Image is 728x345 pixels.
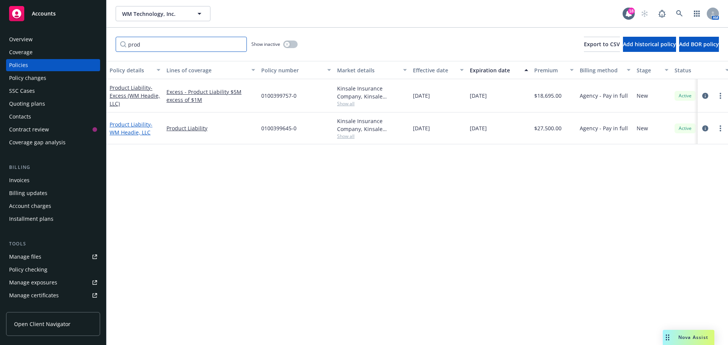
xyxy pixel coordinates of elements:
[122,10,188,18] span: WM Technology, Inc.
[580,92,628,100] span: Agency - Pay in full
[637,92,648,100] span: New
[337,66,399,74] div: Market details
[6,302,100,314] a: Manage claims
[6,240,100,248] div: Tools
[261,66,323,74] div: Policy number
[470,92,487,100] span: [DATE]
[337,133,407,139] span: Show all
[337,100,407,107] span: Show all
[6,289,100,301] a: Manage certificates
[116,6,210,21] button: WM Technology, Inc.
[9,276,57,289] div: Manage exposures
[6,33,100,45] a: Overview
[9,136,66,148] div: Coverage gap analysis
[413,124,430,132] span: [DATE]
[6,111,100,123] a: Contacts
[701,91,710,100] a: circleInformation
[6,46,100,58] a: Coverage
[6,164,100,171] div: Billing
[679,41,719,48] span: Add BOR policy
[334,61,410,79] button: Market details
[470,124,487,132] span: [DATE]
[110,84,160,107] span: - Excess (WM Headie, LLC)
[413,92,430,100] span: [DATE]
[6,213,100,225] a: Installment plans
[637,124,648,132] span: New
[107,61,163,79] button: Policy details
[261,124,297,132] span: 0100399645-0
[637,6,652,21] a: Start snowing
[623,41,676,48] span: Add historical policy
[9,59,28,71] div: Policies
[470,66,520,74] div: Expiration date
[9,302,47,314] div: Manage claims
[663,330,714,345] button: Nova Assist
[623,37,676,52] button: Add historical policy
[6,174,100,186] a: Invoices
[116,37,247,52] input: Filter by keyword...
[6,276,100,289] a: Manage exposures
[654,6,670,21] a: Report a Bug
[9,111,31,123] div: Contacts
[110,121,152,136] a: Product Liability
[675,66,721,74] div: Status
[6,264,100,276] a: Policy checking
[251,41,280,47] span: Show inactive
[531,61,577,79] button: Premium
[166,124,255,132] a: Product Liability
[9,123,49,136] div: Contract review
[580,66,622,74] div: Billing method
[9,85,35,97] div: SSC Cases
[637,66,660,74] div: Stage
[584,37,620,52] button: Export to CSV
[14,320,71,328] span: Open Client Navigator
[9,200,51,212] div: Account charges
[672,6,687,21] a: Search
[584,41,620,48] span: Export to CSV
[534,92,562,100] span: $18,695.00
[110,121,152,136] span: - WM Headie, LLC
[716,124,725,133] a: more
[261,92,297,100] span: 0100399757-0
[634,61,672,79] button: Stage
[678,125,693,132] span: Active
[9,46,33,58] div: Coverage
[628,8,635,14] div: 18
[9,33,33,45] div: Overview
[679,37,719,52] button: Add BOR policy
[678,92,693,99] span: Active
[6,85,100,97] a: SSC Cases
[9,98,45,110] div: Quoting plans
[6,123,100,136] a: Contract review
[6,136,100,148] a: Coverage gap analysis
[9,251,41,263] div: Manage files
[163,61,258,79] button: Lines of coverage
[6,251,100,263] a: Manage files
[580,124,628,132] span: Agency - Pay in full
[689,6,704,21] a: Switch app
[6,98,100,110] a: Quoting plans
[258,61,334,79] button: Policy number
[166,88,255,104] a: Excess - Product Liability $5M excess of $1M
[337,117,407,133] div: Kinsale Insurance Company, Kinsale Insurance, Amwins
[6,72,100,84] a: Policy changes
[9,187,47,199] div: Billing updates
[32,11,56,17] span: Accounts
[678,334,708,340] span: Nova Assist
[534,66,565,74] div: Premium
[9,174,30,186] div: Invoices
[110,84,160,107] a: Product Liability
[663,330,672,345] div: Drag to move
[9,264,47,276] div: Policy checking
[716,91,725,100] a: more
[9,213,53,225] div: Installment plans
[6,200,100,212] a: Account charges
[534,124,562,132] span: $27,500.00
[6,3,100,24] a: Accounts
[6,187,100,199] a: Billing updates
[410,61,467,79] button: Effective date
[166,66,247,74] div: Lines of coverage
[9,72,46,84] div: Policy changes
[337,84,407,100] div: Kinsale Insurance Company, Kinsale Insurance, Amwins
